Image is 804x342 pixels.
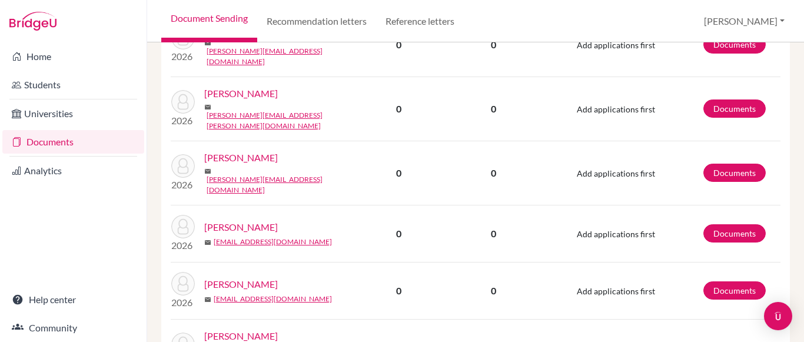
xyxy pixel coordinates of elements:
b: 0 [396,228,401,239]
a: [EMAIL_ADDRESS][DOMAIN_NAME] [214,237,332,247]
img: Bridge-U [9,12,57,31]
span: Add applications first [577,229,655,239]
a: Home [2,45,144,68]
span: mail [204,296,211,303]
p: 2026 [171,49,195,64]
img: McLaughlin, Corey [171,90,195,114]
a: [PERSON_NAME][EMAIL_ADDRESS][DOMAIN_NAME] [207,46,367,67]
a: Help center [2,288,144,311]
span: mail [204,168,211,175]
span: Add applications first [577,286,655,296]
p: 0 [439,284,548,298]
img: Sakala, Christopher [171,272,195,295]
a: [PERSON_NAME] [204,87,278,101]
span: mail [204,39,211,47]
p: 2026 [171,178,195,192]
a: Documents [703,164,766,182]
b: 0 [396,285,401,296]
span: Add applications first [577,40,655,50]
img: Miller, Malik [171,154,195,178]
a: Documents [703,281,766,300]
a: [PERSON_NAME] [204,277,278,291]
a: [EMAIL_ADDRESS][DOMAIN_NAME] [214,294,332,304]
p: 0 [439,38,548,52]
a: Analytics [2,159,144,182]
div: Open Intercom Messenger [764,302,792,330]
button: [PERSON_NAME] [699,10,790,32]
span: Add applications first [577,104,655,114]
p: 0 [439,227,548,241]
p: 2026 [171,295,195,310]
b: 0 [396,167,401,178]
p: 0 [439,102,548,116]
a: Documents [703,224,766,243]
a: Students [2,73,144,97]
p: 2026 [171,114,195,128]
a: Documents [703,35,766,54]
a: Community [2,316,144,340]
a: [PERSON_NAME][EMAIL_ADDRESS][PERSON_NAME][DOMAIN_NAME] [207,110,367,131]
a: Documents [703,99,766,118]
a: [PERSON_NAME] [204,151,278,165]
span: Add applications first [577,168,655,178]
span: mail [204,104,211,111]
p: 2026 [171,238,195,253]
b: 0 [396,39,401,50]
a: [PERSON_NAME][EMAIL_ADDRESS][DOMAIN_NAME] [207,174,367,195]
a: [PERSON_NAME] [204,220,278,234]
span: mail [204,239,211,246]
p: 0 [439,166,548,180]
a: Universities [2,102,144,125]
img: Premdass, Jochebed [171,215,195,238]
b: 0 [396,103,401,114]
a: Documents [2,130,144,154]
